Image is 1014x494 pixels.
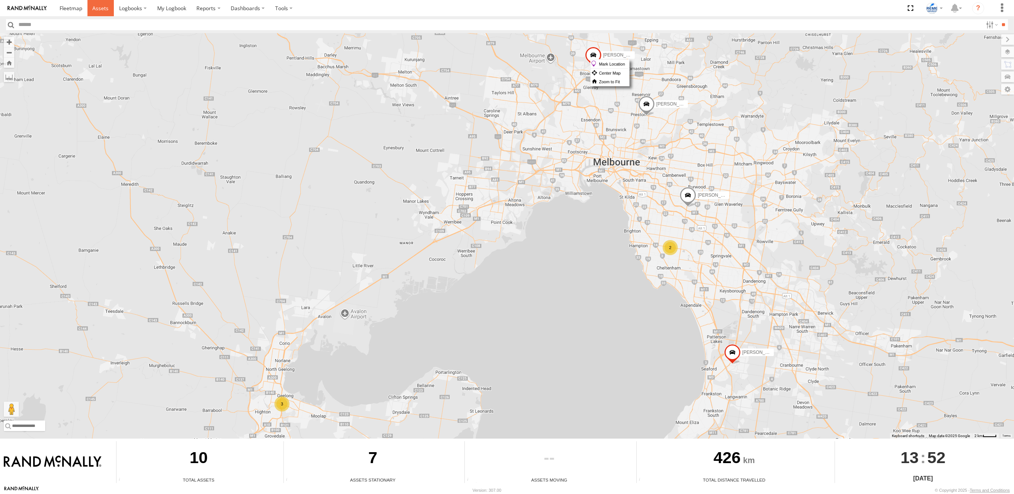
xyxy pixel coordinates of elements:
span: 13 [901,441,919,474]
a: Terms (opens in new tab) [1003,434,1011,437]
a: Terms and Conditions [970,488,1010,492]
div: © Copyright 2025 - [935,488,1010,492]
div: Livia Michelini [924,3,945,14]
div: Total number of assets current in transit. [465,477,476,483]
i: ? [972,2,984,14]
button: Keyboard shortcuts [892,433,924,439]
div: 7 [284,441,462,477]
div: Version: 307.00 [473,488,501,492]
button: Map scale: 2 km per 33 pixels [972,433,999,439]
div: 426 [637,441,832,477]
label: Mark Location [591,60,629,68]
span: [PERSON_NAME] 1WT3ES - 353635119770242 [742,350,841,355]
div: Assets Moving [465,477,633,483]
label: Measure [4,72,14,82]
img: Rand McNally [4,456,101,468]
span: [PERSON_NAME] 1LX9MR - 353635119999114 [603,52,701,58]
div: 10 [116,441,281,477]
span: [PERSON_NAME] 1WX5SX - 353635119765515 [656,101,755,107]
span: 52 [927,441,945,474]
div: Total Distance Travelled [637,477,832,483]
button: Zoom out [4,47,14,58]
button: Zoom Home [4,58,14,68]
span: [PERSON_NAME] 1UL6FF - - 353635113547034 [698,193,797,198]
label: Map Settings [1001,84,1014,95]
div: Total Assets [116,477,281,483]
img: rand-logo.svg [8,6,47,11]
span: 2 km [974,434,983,438]
label: Search Filter Options [983,19,999,30]
div: Total distance travelled by all assets within specified date range and applied filters [637,477,648,483]
div: Total number of Enabled Assets [116,477,128,483]
div: Total number of assets current stationary. [284,477,295,483]
label: Zoom to Fit [591,77,629,86]
label: Center Map [591,69,629,77]
div: Assets Stationary [284,477,462,483]
button: Zoom in [4,37,14,47]
div: [DATE] [835,474,1011,483]
div: : [835,441,1011,474]
span: Map data ©2025 Google [929,434,970,438]
button: Drag Pegman onto the map to open Street View [4,402,19,417]
div: 3 [274,396,289,411]
a: Visit our Website [4,486,39,494]
div: 2 [663,240,678,255]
